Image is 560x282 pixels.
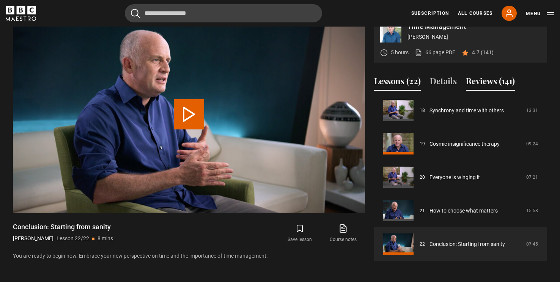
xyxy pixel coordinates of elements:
[131,9,140,18] button: Submit the search query
[430,75,457,91] button: Details
[458,10,492,17] a: All Courses
[125,4,322,22] input: Search
[429,140,500,148] a: Cosmic insignificance therapy
[174,99,204,129] button: Play Lesson Conclusion: Starting from sanity
[429,173,480,181] a: Everyone is winging it
[374,75,421,91] button: Lessons (22)
[13,252,365,260] p: You are ready to begin now. Embrace your new perspective on time and the importance of time manag...
[57,235,89,243] p: Lesson 22/22
[278,222,321,244] button: Save lesson
[429,207,498,215] a: How to choose what matters
[415,49,455,57] a: 66 page PDF
[98,235,113,243] p: 8 mins
[391,49,409,57] p: 5 hours
[472,49,494,57] p: 4.7 (141)
[407,23,541,30] p: Time Management
[411,10,449,17] a: Subscription
[429,240,505,248] a: Conclusion: Starting from sanity
[13,235,53,243] p: [PERSON_NAME]
[407,33,541,41] p: [PERSON_NAME]
[13,15,365,213] video-js: Video Player
[526,10,554,17] button: Toggle navigation
[13,222,113,232] h1: Conclusion: Starting from sanity
[322,222,365,244] a: Course notes
[466,75,515,91] button: Reviews (141)
[429,107,504,115] a: Synchrony and time with others
[6,6,36,21] svg: BBC Maestro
